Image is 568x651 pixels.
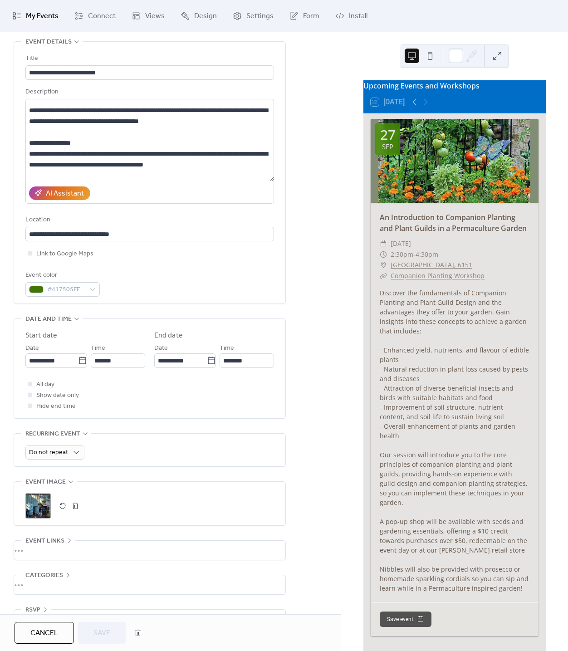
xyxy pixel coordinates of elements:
[25,314,72,325] span: Date and time
[154,343,168,354] span: Date
[125,4,171,28] a: Views
[391,259,472,270] a: [GEOGRAPHIC_DATA], 6151
[25,53,272,64] div: Title
[14,610,285,629] div: •••
[391,271,485,280] a: Companion Planting Workshop
[5,4,65,28] a: My Events
[380,249,387,260] div: ​
[391,238,411,249] span: [DATE]
[25,87,272,98] div: Description
[194,11,217,22] span: Design
[391,249,413,260] span: 2:30pm
[36,249,93,259] span: Link to Google Maps
[25,270,98,281] div: Event color
[25,477,66,488] span: Event image
[154,330,183,341] div: End date
[25,605,40,616] span: RSVP
[25,37,72,48] span: Event details
[25,493,51,519] div: ;
[174,4,224,28] a: Design
[25,343,39,354] span: Date
[68,4,122,28] a: Connect
[303,11,319,22] span: Form
[328,4,374,28] a: Install
[382,143,393,150] div: Sep
[29,186,90,200] button: AI Assistant
[46,188,84,199] div: AI Assistant
[226,4,280,28] a: Settings
[36,379,54,390] span: All day
[25,570,63,581] span: Categories
[15,622,74,644] button: Cancel
[145,11,165,22] span: Views
[36,401,76,412] span: Hide end time
[26,11,59,22] span: My Events
[380,259,387,270] div: ​
[349,11,367,22] span: Install
[88,11,116,22] span: Connect
[220,343,234,354] span: Time
[363,80,546,91] div: Upcoming Events and Workshops
[380,128,396,142] div: 27
[416,249,438,260] span: 4:30pm
[380,238,387,249] div: ​
[91,343,105,354] span: Time
[25,330,57,341] div: Start date
[14,541,285,560] div: •••
[14,575,285,594] div: •••
[25,215,272,225] div: Location
[246,11,274,22] span: Settings
[47,284,85,295] span: #417505FF
[380,212,527,233] a: An Introduction to Companion Planting and Plant Guilds in a Permaculture Garden
[36,390,79,401] span: Show date only
[30,628,58,639] span: Cancel
[380,270,387,281] div: ​
[25,429,80,440] span: Recurring event
[25,536,64,547] span: Event links
[371,288,539,593] div: Discover the fundamentals of Companion Planting and Plant Guild Design and the advantages they of...
[283,4,326,28] a: Form
[380,612,431,627] button: Save event
[29,446,68,459] span: Do not repeat
[413,249,416,260] span: -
